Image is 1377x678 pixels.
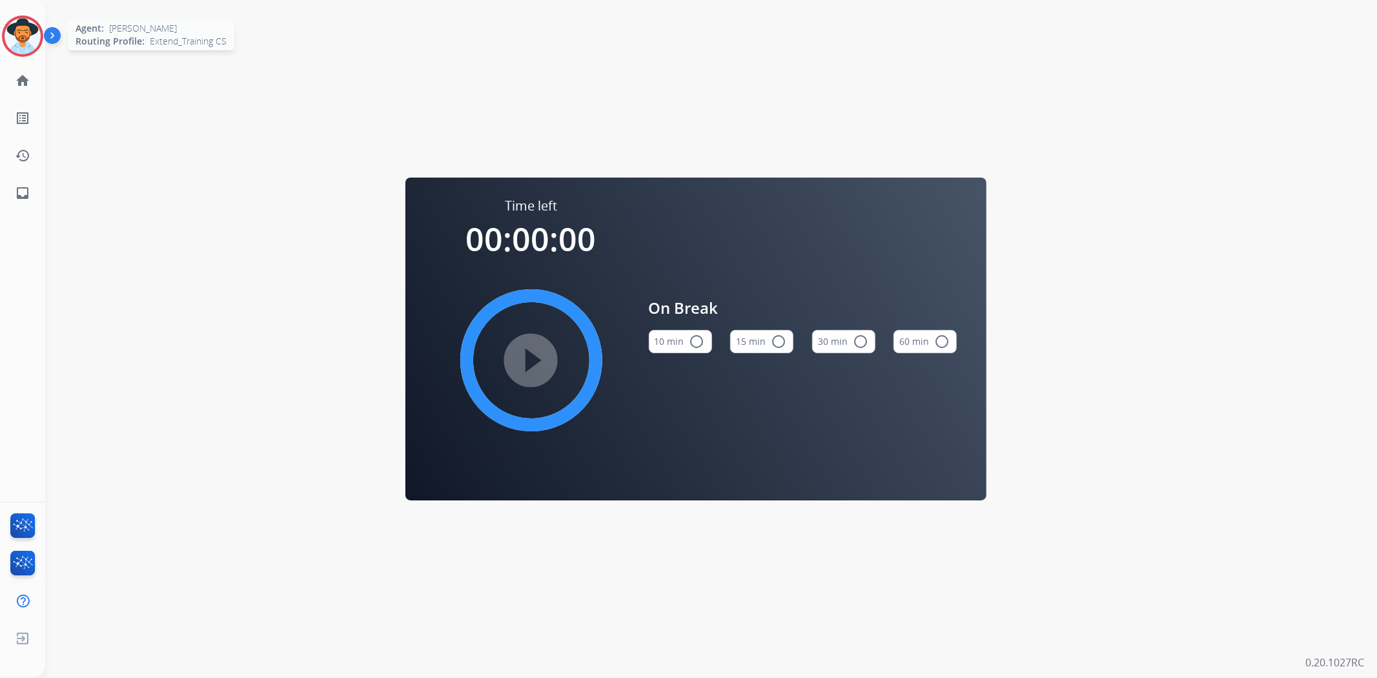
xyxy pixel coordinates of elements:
[15,148,30,163] mat-icon: history
[649,296,957,320] span: On Break
[15,73,30,88] mat-icon: home
[893,330,957,353] button: 60 min
[466,217,597,261] span: 00:00:00
[150,35,227,48] span: Extend_Training CS
[853,334,868,349] mat-icon: radio_button_unchecked
[689,334,705,349] mat-icon: radio_button_unchecked
[76,22,104,35] span: Agent:
[730,330,793,353] button: 15 min
[5,18,41,54] img: avatar
[649,330,712,353] button: 10 min
[505,197,557,215] span: Time left
[812,330,875,353] button: 30 min
[15,110,30,126] mat-icon: list_alt
[934,334,950,349] mat-icon: radio_button_unchecked
[771,334,786,349] mat-icon: radio_button_unchecked
[109,22,177,35] span: [PERSON_NAME]
[1305,655,1364,670] p: 0.20.1027RC
[76,35,145,48] span: Routing Profile:
[15,185,30,201] mat-icon: inbox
